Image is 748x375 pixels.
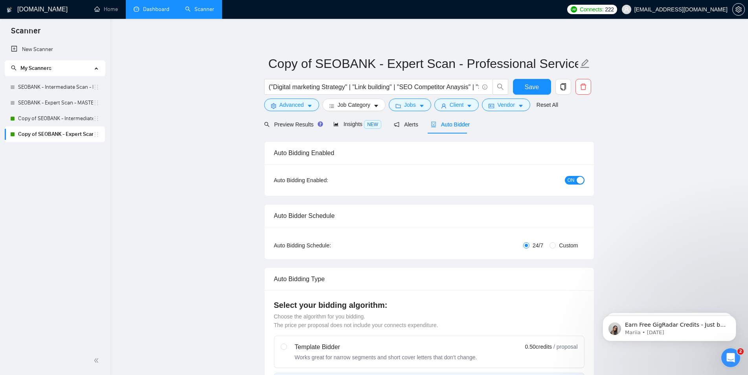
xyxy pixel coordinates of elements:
[5,126,105,142] li: Copy of SEOBANK - Expert Scan - Professional Services
[269,82,479,92] input: Search Freelance Jobs...
[591,299,748,354] iframe: Intercom notifications message
[525,82,539,92] span: Save
[364,120,381,129] span: NEW
[18,126,93,142] a: Copy of SEOBANK - Expert Scan - Professional Services
[5,79,105,95] li: SEOBANK - Intermediate Scan - MASTER
[5,42,105,57] li: New Scanner
[482,99,530,111] button: idcardVendorcaret-down
[93,131,99,137] span: holder
[279,101,304,109] span: Advanced
[431,122,436,127] span: robot
[394,122,399,127] span: notification
[482,84,487,90] span: info-circle
[274,142,584,164] div: Auto Bidding Enabled
[537,101,558,109] a: Reset All
[134,6,169,13] a: dashboardDashboard
[5,95,105,111] li: SEOBANK - Expert Scan - MASTER
[493,79,508,95] button: search
[274,205,584,227] div: Auto Bidder Schedule
[274,268,584,290] div: Auto Bidding Type
[274,300,584,311] h4: Select your bidding algorithm:
[333,121,339,127] span: area-chart
[576,83,591,90] span: delete
[338,101,370,109] span: Job Category
[732,6,745,13] a: setting
[11,65,17,71] span: search
[373,103,379,109] span: caret-down
[274,241,377,250] div: Auto Bidding Schedule:
[5,25,47,42] span: Scanner
[20,65,51,71] span: My Scanners
[329,103,334,109] span: bars
[404,101,416,109] span: Jobs
[395,103,401,109] span: folder
[264,121,321,128] span: Preview Results
[489,103,494,109] span: idcard
[624,7,629,12] span: user
[389,99,431,111] button: folderJobscaret-down
[264,99,319,111] button: settingAdvancedcaret-down
[733,6,744,13] span: setting
[529,241,546,250] span: 24/7
[93,100,99,106] span: holder
[295,342,477,352] div: Template Bidder
[317,121,324,128] div: Tooltip anchor
[441,103,447,109] span: user
[11,42,99,57] a: New Scanner
[271,103,276,109] span: setting
[322,99,386,111] button: barsJob Categorycaret-down
[419,103,425,109] span: caret-down
[605,5,614,14] span: 222
[93,84,99,90] span: holder
[18,111,93,126] a: Copy of SEOBANK - Intermediate Scan - Home Services
[732,3,745,16] button: setting
[185,6,214,13] a: searchScanner
[518,103,524,109] span: caret-down
[394,121,418,128] span: Alerts
[307,103,312,109] span: caret-down
[93,115,99,122] span: holder
[571,6,577,13] img: upwork-logo.png
[553,343,577,351] span: / proposal
[18,79,93,95] a: SEOBANK - Intermediate Scan - MASTER
[493,83,508,90] span: search
[568,176,575,185] span: ON
[268,54,578,73] input: Scanner name...
[295,353,477,361] div: Works great for narrow segments and short cover letters that don't change.
[580,59,590,69] span: edit
[434,99,479,111] button: userClientcaret-down
[7,4,12,16] img: logo
[497,101,515,109] span: Vendor
[721,348,740,367] iframe: Intercom live chat
[274,176,377,185] div: Auto Bidding Enabled:
[94,6,118,13] a: homeHome
[467,103,472,109] span: caret-down
[580,5,603,14] span: Connects:
[11,65,51,71] span: My Scanners
[555,79,571,95] button: copy
[18,95,93,111] a: SEOBANK - Expert Scan - MASTER
[737,348,744,355] span: 2
[94,357,101,364] span: double-left
[431,121,470,128] span: Auto Bidder
[525,342,552,351] span: 0.50 credits
[556,241,581,250] span: Custom
[264,122,270,127] span: search
[513,79,551,95] button: Save
[575,79,591,95] button: delete
[274,313,438,328] span: Choose the algorithm for you bidding. The price per proposal does not include your connects expen...
[333,121,381,127] span: Insights
[450,101,464,109] span: Client
[5,111,105,126] li: Copy of SEOBANK - Intermediate Scan - Home Services
[556,83,571,90] span: copy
